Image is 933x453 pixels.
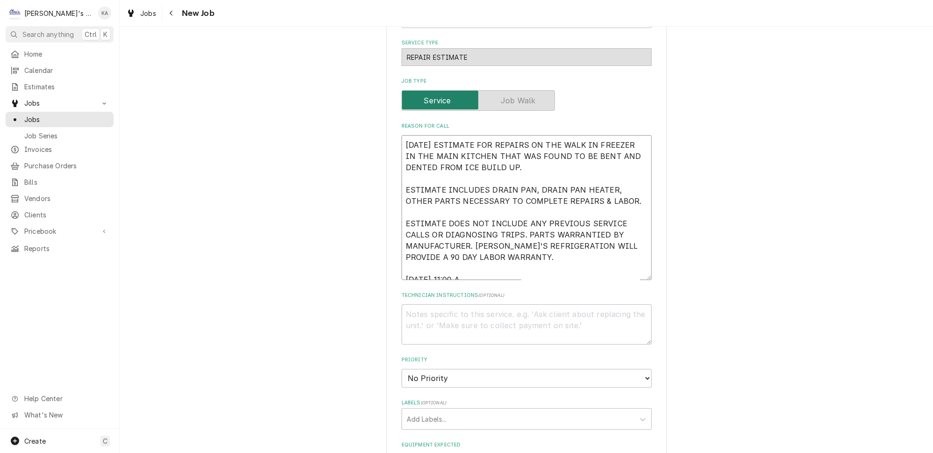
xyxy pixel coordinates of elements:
label: Service Type [402,39,652,47]
span: Vendors [24,194,109,203]
label: Equipment Expected [402,441,652,449]
span: Ctrl [85,29,97,39]
span: ( optional ) [478,293,504,298]
div: [PERSON_NAME]'s Refrigeration [24,8,93,18]
a: Reports [6,241,114,256]
div: Technician Instructions [402,292,652,345]
div: Job Type [402,78,652,111]
span: Pricebook [24,226,95,236]
div: Reason For Call [402,122,652,280]
div: REPAIR ESTIMATE [402,48,652,66]
span: Create [24,437,46,445]
label: Technician Instructions [402,292,652,299]
span: Bills [24,177,109,187]
a: Go to Jobs [6,95,114,111]
span: Jobs [24,98,95,108]
a: Bills [6,174,114,190]
span: C [103,436,108,446]
a: Home [6,46,114,62]
span: Estimates [24,82,109,92]
a: Jobs [6,112,114,127]
div: Korey Austin's Avatar [98,7,111,20]
div: Clay's Refrigeration's Avatar [8,7,22,20]
label: Labels [402,399,652,407]
div: KA [98,7,111,20]
span: Jobs [24,115,109,124]
span: ( optional ) [420,400,446,405]
a: Clients [6,207,114,223]
a: Calendar [6,63,114,78]
a: Go to What's New [6,407,114,423]
a: Vendors [6,191,114,206]
span: Help Center [24,394,108,403]
span: Search anything [22,29,74,39]
span: Purchase Orders [24,161,109,171]
span: New Job [179,7,215,20]
div: C [8,7,22,20]
div: Service Type [402,39,652,66]
label: Reason For Call [402,122,652,130]
span: Clients [24,210,109,220]
span: Jobs [140,8,156,18]
button: Navigate back [164,6,179,21]
label: Job Type [402,78,652,85]
a: Invoices [6,142,114,157]
a: Jobs [122,6,160,21]
span: K [103,29,108,39]
button: Search anythingCtrlK [6,26,114,43]
span: Reports [24,244,109,253]
span: Home [24,49,109,59]
a: Job Series [6,128,114,144]
span: Calendar [24,65,109,75]
div: Labels [402,399,652,430]
textarea: [DATE] ESTIMATE FOR REPAIRS ON THE WALK IN FREEZER IN THE MAIN KITCHEN THAT WAS FOUND TO BE BENT ... [402,135,652,280]
div: Service [402,90,652,111]
label: Priority [402,356,652,364]
a: Go to Pricebook [6,223,114,239]
span: Invoices [24,144,109,154]
div: Priority [402,356,652,388]
span: What's New [24,410,108,420]
a: Purchase Orders [6,158,114,173]
span: Job Series [24,131,109,141]
a: Estimates [6,79,114,94]
a: Go to Help Center [6,391,114,406]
